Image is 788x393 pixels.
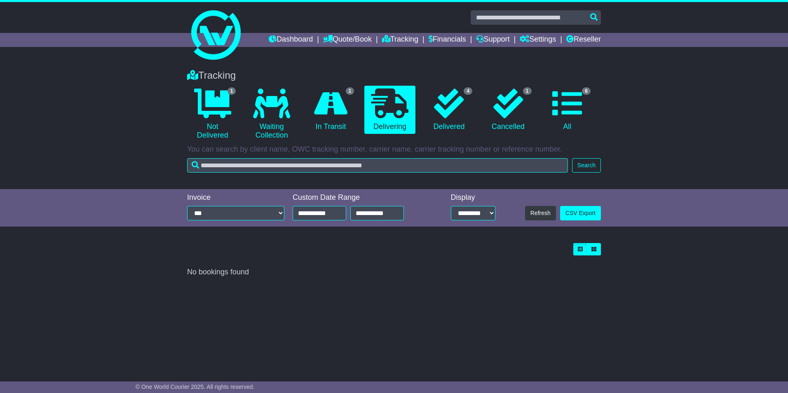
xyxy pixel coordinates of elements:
span: 1 [523,87,532,95]
div: Tracking [183,70,605,82]
a: 1 Not Delivered [187,86,238,143]
a: Waiting Collection [246,86,297,143]
a: Quote/Book [323,33,372,47]
span: 1 [346,87,354,95]
span: 6 [582,87,591,95]
a: CSV Export [560,206,601,220]
span: © One World Courier 2025. All rights reserved. [136,384,255,390]
a: Financials [429,33,466,47]
a: 6 All [542,86,593,134]
button: Refresh [525,206,556,220]
p: You can search by client name, OWC tracking number, carrier name, carrier tracking number or refe... [187,145,601,154]
a: 1 In Transit [305,86,356,134]
a: Support [476,33,509,47]
a: Tracking [382,33,418,47]
a: Dashboard [269,33,313,47]
div: Display [451,193,495,202]
a: 1 Cancelled [483,86,533,134]
a: Reseller [566,33,601,47]
span: 4 [464,87,472,95]
a: Settings [520,33,556,47]
div: Invoice [187,193,284,202]
div: Custom Date Range [293,193,425,202]
button: Search [572,158,601,173]
a: Delivering [364,86,415,134]
div: No bookings found [187,268,601,277]
a: 4 Delivered [424,86,474,134]
span: 1 [227,87,236,95]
